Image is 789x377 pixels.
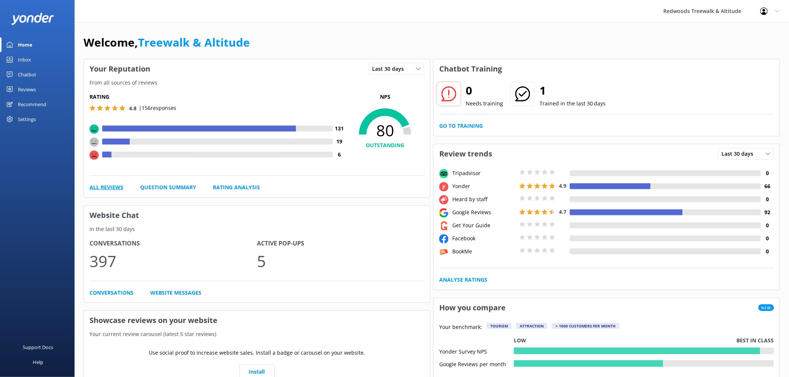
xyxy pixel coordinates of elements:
[150,289,201,297] a: Website Messages
[434,144,498,164] h3: Review trends
[84,34,250,51] h1: Welcome,
[89,93,346,101] h5: Rating
[761,208,774,216] h4: 92
[84,225,430,233] p: In the last 30 days
[333,151,346,159] h4: 6
[450,221,518,229] div: Get Your Guide
[761,169,774,177] h4: 0
[450,208,518,216] div: Google Reviews
[552,323,620,329] div: > 1000 customers per month
[487,323,512,329] div: Tourism
[758,304,774,311] span: New
[346,121,424,140] span: 80
[18,97,46,112] div: Recommend
[11,13,54,25] img: yonder-white-logo.png
[540,82,606,99] h2: 1
[84,79,430,87] p: From all sources of reviews
[466,99,503,108] p: Needs training
[140,183,196,191] a: Question Summary
[257,248,424,273] p: 5
[149,349,365,357] p: Use social proof to increase website sales. Install a badge or carousel on your website.
[18,112,36,127] div: Settings
[761,221,774,229] h4: 0
[514,336,526,345] p: Low
[138,35,250,50] a: Treewalk & Altitude
[722,150,758,158] span: Last 30 days
[18,37,32,52] div: Home
[333,124,346,133] h4: 131
[89,183,123,191] a: All Reviews
[559,208,566,215] span: 4.7
[439,323,482,332] p: Your benchmark:
[84,59,156,79] h3: Your Reputation
[139,104,176,112] p: | 156 responses
[761,182,774,190] h4: 66
[761,234,774,243] h4: 0
[439,122,483,130] a: Go to Training
[333,137,346,146] h4: 19
[439,348,514,354] div: Yonder Survey NPS
[23,340,53,355] div: Support Docs
[84,330,430,338] p: Your current review carousel (latest 5 star reviews)
[89,248,257,273] p: 397
[346,141,424,149] h4: OUTSTANDING
[257,239,424,248] h4: Active Pop-ups
[450,247,518,256] div: BookMe
[737,336,774,345] p: Best in class
[466,82,503,99] h2: 0
[450,195,518,203] div: Heard by staff
[18,67,36,82] div: Chatbot
[516,323,547,329] div: Attraction
[540,99,606,108] p: Trained in the last 30 days
[84,206,430,225] h3: Website Chat
[372,65,408,73] span: Last 30 days
[450,182,518,190] div: Yonder
[18,82,36,97] div: Reviews
[84,311,430,330] h3: Showcase reviews on your website
[33,355,43,370] div: Help
[439,276,487,284] a: Analyse Ratings
[439,360,514,367] div: Google Reviews per month
[129,105,136,112] span: 4.8
[434,59,507,79] h3: Chatbot Training
[89,239,257,248] h4: Conversations
[450,169,518,177] div: Tripadvisor
[450,234,518,243] div: Facebook
[761,247,774,256] h4: 0
[559,182,566,189] span: 4.9
[434,298,511,317] h3: How you compare
[761,195,774,203] h4: 0
[346,93,424,101] p: NPS
[18,52,31,67] div: Inbox
[213,183,260,191] a: Rating Analysis
[89,289,133,297] a: Conversations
